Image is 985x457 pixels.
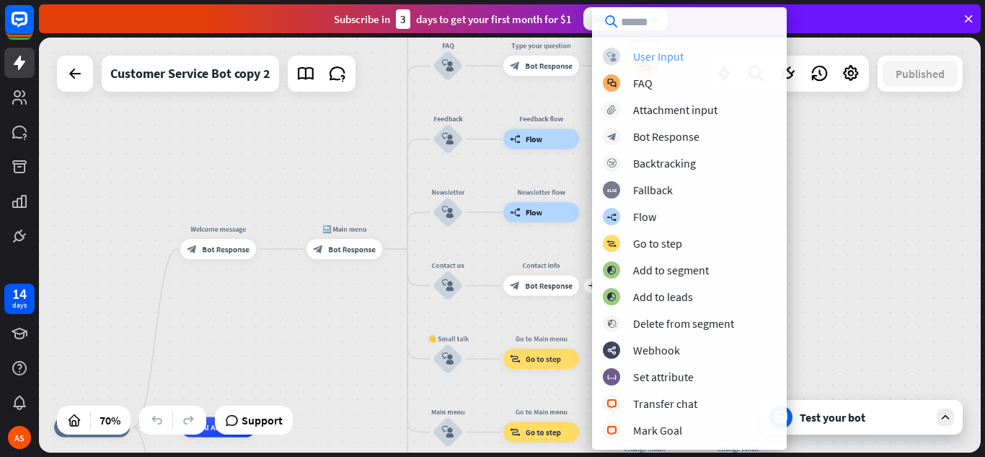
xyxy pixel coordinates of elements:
[418,407,478,417] div: Main menu
[633,290,693,304] div: Add to leads
[607,346,617,355] i: webhooks
[202,422,231,432] span: AI Assist
[607,373,617,382] i: block_set_attribute
[633,343,680,357] div: Webhook
[418,261,478,271] div: Contact us
[607,79,617,88] i: block_faq
[525,61,573,71] span: Bot Response
[633,129,699,144] div: Bot Response
[607,52,617,61] i: block_user_input
[442,279,454,292] i: block_user_input
[110,56,270,92] div: Customer Service Bot copy 2
[607,132,617,142] i: block_bot_response
[12,300,27,310] div: days
[442,133,454,145] i: block_user_input
[606,239,617,248] i: block_goto
[173,224,264,234] div: Welcome message
[418,40,478,51] div: FAQ
[510,354,521,364] i: block_goto
[510,281,520,291] i: block_bot_response
[633,396,697,411] div: Transfer chat
[607,159,617,168] i: block_backtracking
[496,187,587,197] div: Newsletter flow
[633,209,656,224] div: Flow
[525,281,573,291] span: Bot Response
[396,9,410,29] div: 3
[202,244,249,254] span: Bot Response
[496,261,587,271] div: Contact info
[313,244,323,254] i: block_bot_response
[95,409,125,432] div: 70%
[583,7,668,30] div: Subscribe now
[334,9,572,29] div: Subscribe in days to get your first month for $1
[418,334,478,344] div: 👋 Small talk
[510,134,521,144] i: builder_tree
[633,183,673,197] div: Fallback
[12,287,27,300] div: 14
[633,316,734,331] div: Delete from segment
[800,410,929,425] div: Test your bot
[633,263,709,277] div: Add to segment
[496,114,587,124] div: Feedback flow
[328,244,376,254] span: Bot Response
[633,156,696,170] div: Backtracking
[242,409,283,432] span: Support
[633,49,684,64] div: User Input
[496,334,587,344] div: Go to Main menu
[606,399,617,409] i: block_livechat
[883,61,958,87] button: Published
[442,353,454,365] i: block_user_input
[633,103,717,117] div: Attachment input
[606,212,617,222] i: builder_tree
[633,370,694,384] div: Set attribute
[510,61,520,71] i: block_bot_response
[12,6,55,49] button: Open LiveChat chat widget
[633,423,682,438] div: Mark Goal
[442,206,454,219] i: block_user_input
[299,224,390,234] div: 🔙 Main menu
[607,319,617,328] i: block_delete_from_segment
[633,76,653,90] div: FAQ
[606,292,617,302] i: block_add_to_segment
[633,236,682,251] div: Go to step
[187,244,197,254] i: block_bot_response
[588,282,596,290] i: plus
[442,60,454,72] i: block_user_input
[607,186,617,195] i: block_fallback
[8,426,31,449] div: AS
[496,407,587,417] div: Go to Main menu
[607,105,617,115] i: block_attachment
[526,354,561,364] span: Go to step
[526,134,542,144] span: Flow
[510,427,521,438] i: block_goto
[442,426,454,438] i: block_user_input
[418,114,478,124] div: Feedback
[510,207,521,217] i: builder_tree
[496,40,587,51] div: Type your question
[4,284,35,314] a: 14 days
[526,207,542,217] span: Flow
[606,426,617,435] i: block_livechat
[526,427,561,438] span: Go to step
[418,187,478,197] div: Newsletter
[606,266,617,275] i: block_add_to_segment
